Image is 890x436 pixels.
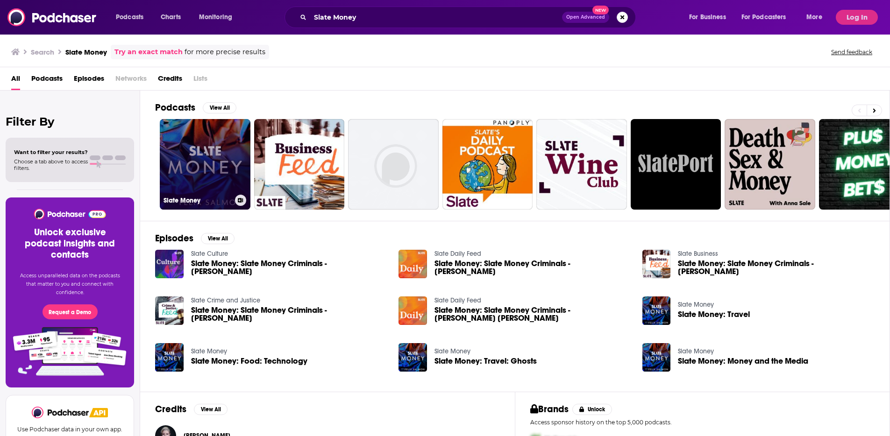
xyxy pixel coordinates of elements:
[678,260,875,275] a: Slate Money: Slate Money Criminals - Bernie Madoff
[689,11,726,24] span: For Business
[203,102,236,113] button: View All
[116,11,143,24] span: Podcasts
[32,407,90,418] img: Podchaser - Follow, Share and Rate Podcasts
[155,10,186,25] a: Charts
[155,343,184,372] img: Slate Money: Food: Technology
[806,11,822,24] span: More
[642,343,671,372] img: Slate Money: Money and the Media
[31,71,63,90] a: Podcasts
[74,71,104,90] a: Episodes
[399,250,427,278] img: Slate Money: Slate Money Criminals - Bernie Madoff
[14,149,88,155] span: Want to filter your results?
[201,233,235,244] button: View All
[115,71,147,90] span: Networks
[6,115,134,128] h2: Filter By
[642,296,671,325] img: Slate Money: Travel
[191,306,388,322] a: Slate Money: Slate Money Criminals - Bernie Madoff
[33,209,107,219] img: Podchaser - Follow, Share and Rate Podcasts
[155,250,184,278] img: Slate Money: Slate Money Criminals - Bernie Madoff
[10,327,130,376] img: Pro Features
[678,250,718,258] a: Slate Business
[7,8,97,26] img: Podchaser - Follow, Share and Rate Podcasts
[434,250,481,258] a: Slate Daily Feed
[741,11,786,24] span: For Podcasters
[109,10,156,25] button: open menu
[155,403,186,415] h2: Credits
[678,310,750,318] a: Slate Money: Travel
[800,10,834,25] button: open menu
[683,10,738,25] button: open menu
[562,12,609,23] button: Open AdvancedNew
[434,260,631,275] span: Slate Money: Slate Money Criminals - [PERSON_NAME]
[191,260,388,275] a: Slate Money: Slate Money Criminals - Bernie Madoff
[155,232,235,244] a: EpisodesView All
[678,347,714,355] a: Slate Money
[191,357,307,365] a: Slate Money: Food: Technology
[14,158,88,171] span: Choose a tab above to access filters.
[399,296,427,325] img: Slate Money: Slate Money Criminals - John Ackah Blay-Miezah
[572,404,612,415] button: Unlock
[678,301,714,309] a: Slate Money
[191,347,227,355] a: Slate Money
[199,11,232,24] span: Monitoring
[155,232,193,244] h2: Episodes
[434,296,481,304] a: Slate Daily Feed
[735,10,800,25] button: open menu
[310,10,562,25] input: Search podcasts, credits, & more...
[434,347,470,355] a: Slate Money
[155,403,228,415] a: CreditsView All
[566,15,605,20] span: Open Advanced
[399,343,427,372] img: Slate Money: Travel: Ghosts
[194,404,228,415] button: View All
[434,306,631,322] span: Slate Money: Slate Money Criminals - [PERSON_NAME] [PERSON_NAME]
[89,408,108,417] img: Podchaser API banner
[114,47,183,57] a: Try an exact match
[191,260,388,275] span: Slate Money: Slate Money Criminals - [PERSON_NAME]
[434,306,631,322] a: Slate Money: Slate Money Criminals - John Ackah Blay-Miezah
[17,227,123,260] h3: Unlock exclusive podcast insights and contacts
[192,10,244,25] button: open menu
[293,7,645,28] div: Search podcasts, credits, & more...
[530,403,569,415] h2: Brands
[158,71,182,90] a: Credits
[434,357,537,365] a: Slate Money: Travel: Ghosts
[678,357,808,365] a: Slate Money: Money and the Media
[530,419,875,426] p: Access sponsor history on the top 5,000 podcasts.
[191,250,228,258] a: Slate Culture
[592,6,609,14] span: New
[31,48,54,56] h3: Search
[11,71,20,90] a: All
[193,71,207,90] span: Lists
[191,306,388,322] span: Slate Money: Slate Money Criminals - [PERSON_NAME]
[17,272,123,297] p: Access unparalleled data on the podcasts that matter to you and connect with confidence.
[161,11,181,24] span: Charts
[160,119,250,210] a: Slate Money
[836,10,878,25] button: Log In
[185,47,265,57] span: for more precise results
[43,304,98,319] button: Request a Demo
[155,102,195,113] h2: Podcasts
[642,250,671,278] img: Slate Money: Slate Money Criminals - Bernie Madoff
[17,426,122,433] p: Use Podchaser data in your own app.
[155,296,184,325] img: Slate Money: Slate Money Criminals - Bernie Madoff
[164,197,231,204] h3: Slate Money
